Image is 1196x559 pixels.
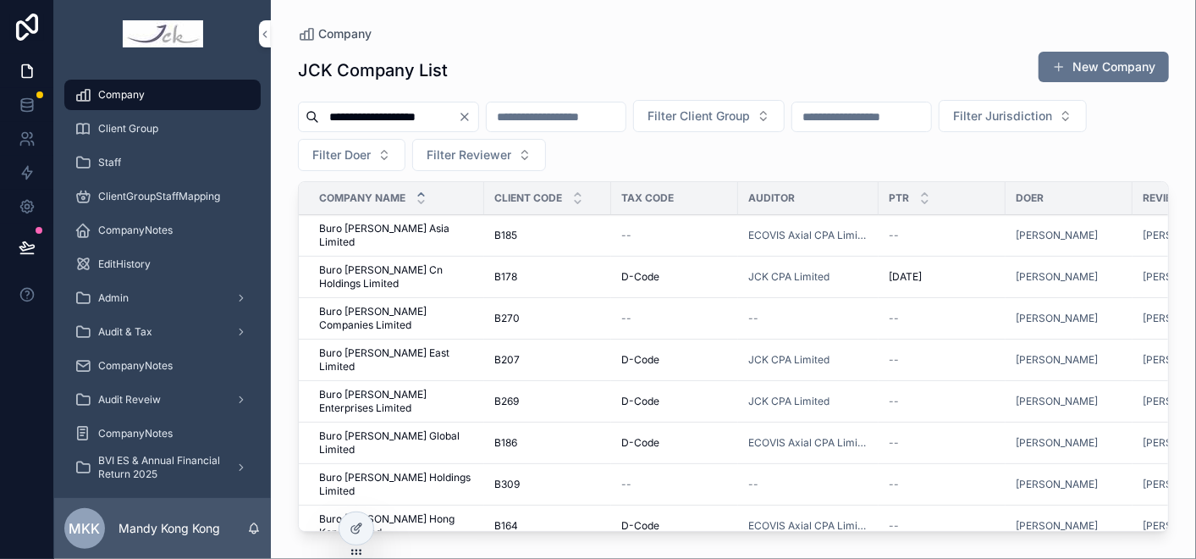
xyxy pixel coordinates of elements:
[1016,229,1098,242] span: [PERSON_NAME]
[621,353,728,367] a: D-Code
[621,353,659,367] span: D-Code
[889,395,995,408] a: --
[748,478,758,491] span: --
[621,478,728,491] a: --
[889,312,995,325] a: --
[1016,478,1098,491] a: [PERSON_NAME]
[494,395,601,408] a: B269
[98,291,129,305] span: Admin
[748,519,868,533] a: ECOVIS Axial CPA Limited
[494,478,520,491] span: B309
[748,395,868,408] a: JCK CPA Limited
[1016,353,1122,367] a: [PERSON_NAME]
[64,283,261,313] a: Admin
[1016,478,1122,491] a: [PERSON_NAME]
[889,229,995,242] a: --
[98,88,145,102] span: Company
[64,215,261,246] a: CompanyNotes
[64,181,261,212] a: ClientGroupStaffMapping
[69,518,101,539] span: MKK
[319,305,474,332] a: Buro [PERSON_NAME] Companies Limited
[494,229,601,242] a: B185
[1016,191,1044,205] span: Doer
[319,346,474,374] a: Buro [PERSON_NAME] East Limited
[1016,312,1122,325] a: [PERSON_NAME]
[889,436,995,450] a: --
[318,25,372,42] span: Company
[748,229,868,242] a: ECOVIS Axial CPA Limited
[621,519,728,533] a: D-Code
[621,312,728,325] a: --
[64,351,261,381] a: CompanyNotes
[494,353,520,367] span: B207
[1039,52,1169,82] button: New Company
[118,520,220,537] p: Mandy Kong Kong
[64,80,261,110] a: Company
[494,519,601,533] a: B164
[621,436,659,450] span: D-Code
[312,147,371,163] span: Filter Doer
[64,452,261,483] a: BVI ES & Annual Financial Return 2025
[621,191,674,205] span: Tax Code
[621,229,631,242] span: --
[319,222,474,249] span: Buro [PERSON_NAME] Asia Limited
[319,512,474,540] span: Buro [PERSON_NAME] Hong Kong Limited
[889,191,909,205] span: PTR
[319,471,474,498] a: Buro [PERSON_NAME] Holdings Limited
[621,270,728,284] a: D-Code
[748,270,829,284] a: JCK CPA Limited
[748,353,829,367] a: JCK CPA Limited
[633,100,785,132] button: Select Button
[64,113,261,144] a: Client Group
[889,270,922,284] span: [DATE]
[1016,519,1122,533] a: [PERSON_NAME]
[98,224,173,237] span: CompanyNotes
[1016,353,1098,367] a: [PERSON_NAME]
[319,388,474,415] a: Buro [PERSON_NAME] Enterprises Limited
[1016,229,1122,242] a: [PERSON_NAME]
[748,395,829,408] span: JCK CPA Limited
[319,429,474,457] span: Buro [PERSON_NAME] Global Limited
[412,139,546,171] button: Select Button
[748,353,868,367] a: JCK CPA Limited
[621,436,728,450] a: D-Code
[64,317,261,347] a: Audit & Tax
[1016,312,1098,325] a: [PERSON_NAME]
[298,25,372,42] a: Company
[1016,436,1098,450] a: [PERSON_NAME]
[98,257,151,271] span: EditHistory
[748,436,868,450] a: ECOVIS Axial CPA Limited
[1016,270,1098,284] a: [PERSON_NAME]
[494,229,517,242] span: B185
[648,108,750,125] span: Filter Client Group
[889,270,995,284] a: [DATE]
[319,263,474,291] a: Buro [PERSON_NAME] Cn Holdings Limited
[494,312,520,325] span: B270
[748,270,868,284] a: JCK CPA Limited
[1016,395,1098,408] a: [PERSON_NAME]
[494,270,517,284] span: B178
[494,436,517,450] span: B186
[889,229,899,242] span: --
[64,249,261,279] a: EditHistory
[1016,270,1122,284] a: [PERSON_NAME]
[939,100,1087,132] button: Select Button
[621,478,631,491] span: --
[98,393,161,407] span: Audit Reveiw
[889,436,899,450] span: --
[98,156,121,169] span: Staff
[748,312,868,325] a: --
[889,353,899,367] span: --
[494,191,562,205] span: Client Code
[1016,519,1098,533] a: [PERSON_NAME]
[123,20,203,47] img: App logo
